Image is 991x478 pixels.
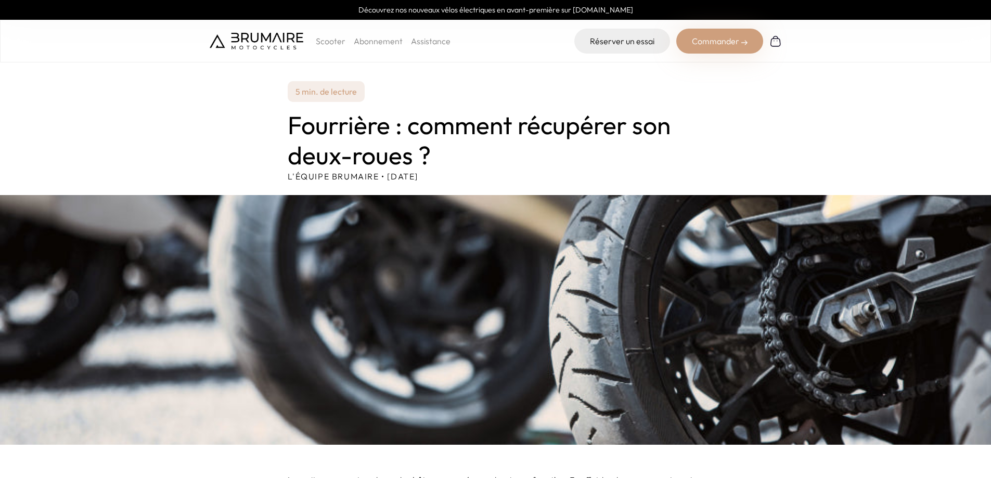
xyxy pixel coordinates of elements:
[741,40,748,46] img: right-arrow-2.png
[288,170,704,183] p: L'équipe Brumaire • [DATE]
[288,81,365,102] p: 5 min. de lecture
[574,29,670,54] a: Réserver un essai
[354,36,403,46] a: Abonnement
[676,29,763,54] div: Commander
[288,110,704,170] h1: Fourrière : comment récupérer son deux-roues ?
[769,35,782,47] img: Panier
[210,33,303,49] img: Brumaire Motocycles
[411,36,451,46] a: Assistance
[316,35,345,47] p: Scooter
